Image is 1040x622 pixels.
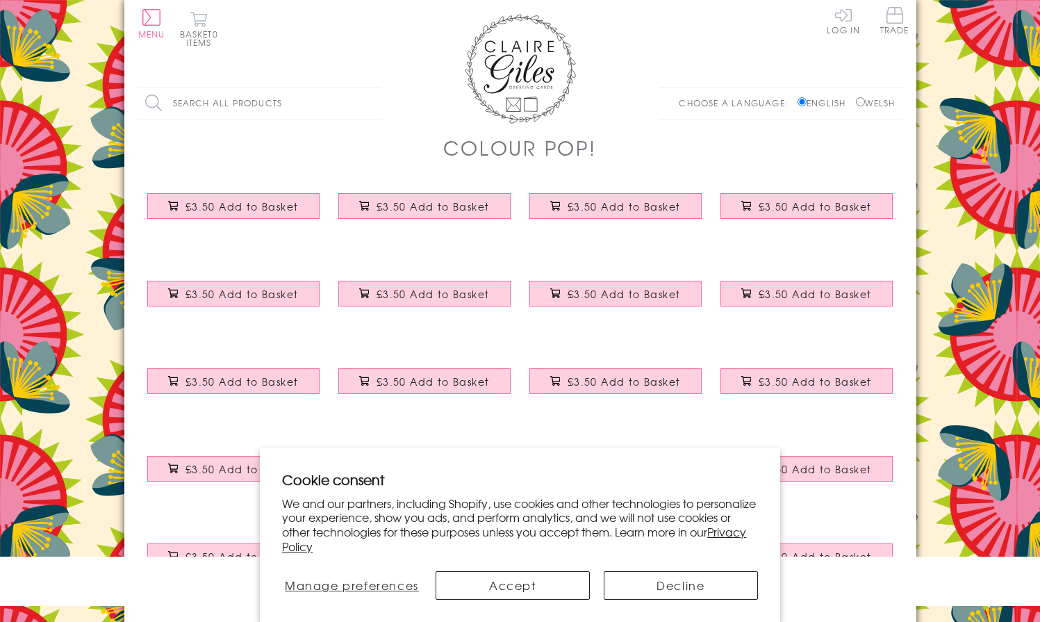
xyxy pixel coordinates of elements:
[338,193,511,219] button: £3.50 Add to Basket
[138,88,381,119] input: Search all products
[147,368,320,394] button: £3.50 Add to Basket
[282,523,746,555] a: Privacy Policy
[604,571,758,600] button: Decline
[529,281,702,306] button: £3.50 Add to Basket
[529,193,702,219] button: £3.50 Add to Basket
[529,368,702,394] button: £3.50 Add to Basket
[798,97,807,106] input: English
[520,183,711,243] a: Birthday Card, Blue Stars, Happy Birthday, text foiled in shiny gold £3.50 Add to Basket
[338,281,511,306] button: £3.50 Add to Basket
[282,470,758,489] h2: Cookie consent
[520,270,711,330] a: Birthday Card, Dots, Happy Birthday, text foiled in shiny gold £3.50 Add to Basket
[827,7,860,34] a: Log In
[147,456,320,482] button: £3.50 Add to Basket
[880,7,909,34] span: Trade
[138,9,165,38] button: Menu
[377,199,490,213] span: £3.50 Add to Basket
[520,445,711,505] a: Birthday Card, Dad Paper Planes, Happy Birthday Dad, text foiled in shiny gold £3.50 Add to Basket
[329,358,520,418] a: Birthday Card, Stars, Happy Birthday, text foiled in shiny gold £3.50 Add to Basket
[720,543,893,569] button: £3.50 Add to Basket
[138,183,329,243] a: Birthday Card, Colour Bolt, Happy Birthday, text foiled in shiny gold £3.50 Add to Basket
[185,287,299,301] span: £3.50 Add to Basket
[185,375,299,388] span: £3.50 Add to Basket
[185,550,299,564] span: £3.50 Add to Basket
[679,97,795,109] p: Choose a language:
[711,183,902,243] a: Birthday Card, Pink Stars, Happy Birthday, text foiled in shiny gold £3.50 Add to Basket
[436,571,590,600] button: Accept
[185,462,299,476] span: £3.50 Add to Basket
[147,281,320,306] button: £3.50 Add to Basket
[568,287,681,301] span: £3.50 Add to Basket
[720,456,893,482] button: £3.50 Add to Basket
[329,270,520,330] a: Birthday Card, Paper Planes, Happy Birthday, text foiled in shiny gold £3.50 Add to Basket
[185,199,299,213] span: £3.50 Add to Basket
[720,281,893,306] button: £3.50 Add to Basket
[138,533,329,593] a: Birthday Card, Mam Colourful Dots, Happy Birthday Mam, text foiled in shiny gold £3.50 Add to Basket
[329,183,520,243] a: Birthday Card, Leaves, Happy Birthday, text foiled in shiny gold £3.50 Add to Basket
[856,97,895,109] label: Welsh
[720,193,893,219] button: £3.50 Add to Basket
[329,445,520,505] a: Birthday Card, Wife Pink Stars, Happy Birthday Wife, text foiled in shiny gold £3.50 Add to Basket
[520,358,711,418] a: Birthday Card, Pink Shapes, Happy Birthday, text foiled in shiny gold £3.50 Add to Basket
[568,199,681,213] span: £3.50 Add to Basket
[465,14,576,124] img: Claire Giles Greetings Cards
[759,550,872,564] span: £3.50 Add to Basket
[180,11,218,47] button: Basket0 items
[368,88,381,119] input: Search
[285,577,419,594] span: Manage preferences
[282,571,421,600] button: Manage preferences
[759,199,872,213] span: £3.50 Add to Basket
[377,375,490,388] span: £3.50 Add to Basket
[138,270,329,330] a: Birthday Card, Colour Diamonds, Happy Birthday, text foiled in shiny gold £3.50 Add to Basket
[856,97,865,106] input: Welsh
[711,358,902,418] a: Birthday Card, Flowers, Happy Birthday, text foiled in shiny gold £3.50 Add to Basket
[443,133,596,162] h1: Colour POP!
[759,375,872,388] span: £3.50 Add to Basket
[147,193,320,219] button: £3.50 Add to Basket
[338,368,511,394] button: £3.50 Add to Basket
[711,270,902,330] a: Birthday Card, Colour Stars, Happy Birthday, text foiled in shiny gold £3.50 Add to Basket
[147,543,320,569] button: £3.50 Add to Basket
[711,533,902,593] a: Birthday Card, Star Boyfriend, text foiled in shiny gold £3.50 Add to Basket
[138,28,165,40] span: Menu
[138,445,329,505] a: Birthday Card, Husband Yellow Chevrons, text foiled in shiny gold £3.50 Add to Basket
[720,368,893,394] button: £3.50 Add to Basket
[377,287,490,301] span: £3.50 Add to Basket
[880,7,909,37] a: Trade
[138,358,329,418] a: Birthday Card, Dark Pink Stars, Happy Birthday, text foiled in shiny gold £3.50 Add to Basket
[186,28,218,49] span: 0 items
[711,445,902,505] a: Birthday Card, Mum Pink Flowers, Happy Birthday Mum, text foiled in shiny gold £3.50 Add to Basket
[759,462,872,476] span: £3.50 Add to Basket
[759,287,872,301] span: £3.50 Add to Basket
[798,97,852,109] label: English
[568,375,681,388] span: £3.50 Add to Basket
[282,496,758,554] p: We and our partners, including Shopify, use cookies and other technologies to personalize your ex...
